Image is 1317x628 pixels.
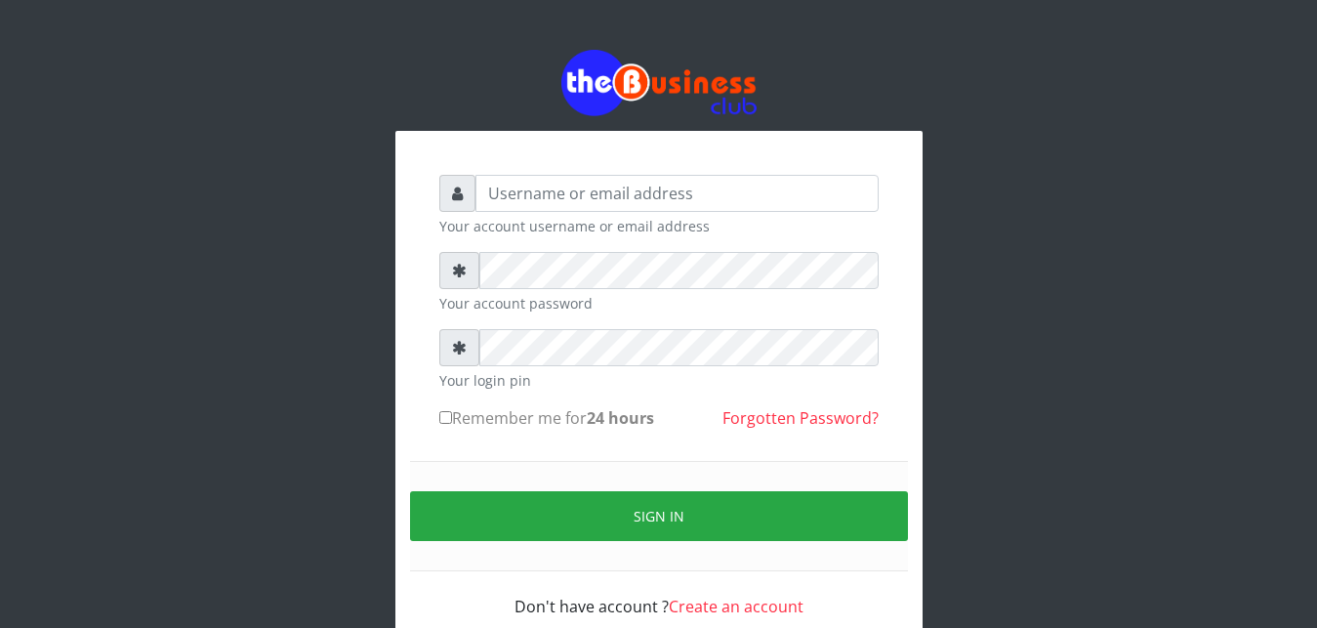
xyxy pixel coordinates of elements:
[475,175,879,212] input: Username or email address
[669,596,803,617] a: Create an account
[439,571,879,618] div: Don't have account ?
[439,216,879,236] small: Your account username or email address
[587,407,654,429] b: 24 hours
[439,411,452,424] input: Remember me for24 hours
[439,293,879,314] small: Your account password
[439,370,879,391] small: Your login pin
[410,491,908,541] button: Sign in
[722,407,879,429] a: Forgotten Password?
[439,406,654,430] label: Remember me for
